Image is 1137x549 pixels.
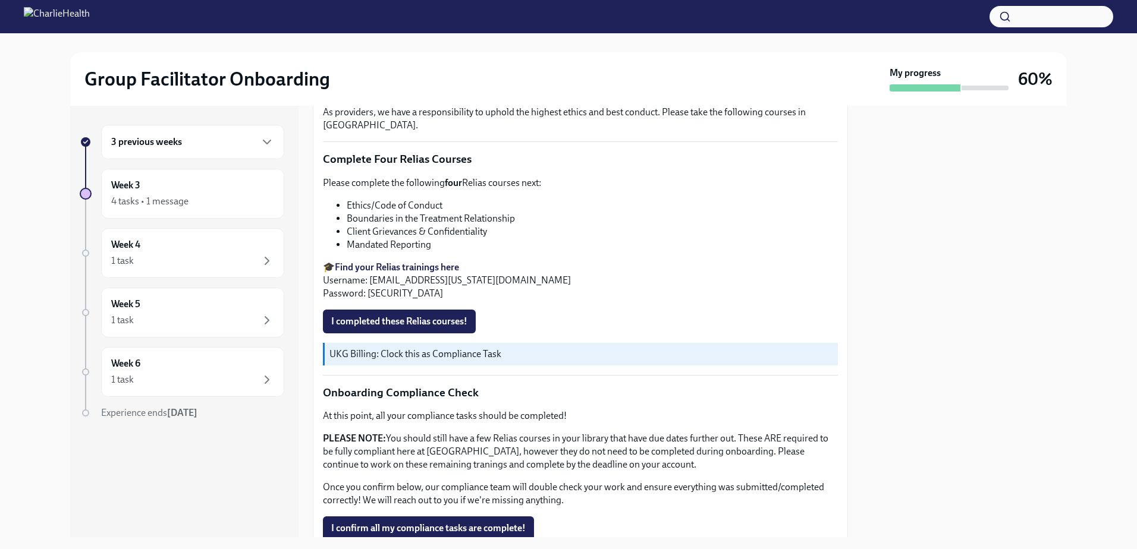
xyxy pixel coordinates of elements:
[323,433,386,444] strong: PLEASE NOTE:
[84,67,330,91] h2: Group Facilitator Onboarding
[1018,68,1053,90] h3: 60%
[323,385,838,400] p: Onboarding Compliance Check
[101,407,197,418] span: Experience ends
[331,522,526,534] span: I confirm all my compliance tasks are complete!
[111,298,140,311] h6: Week 5
[167,407,197,418] strong: [DATE]
[101,125,284,159] div: 3 previous weeks
[329,348,833,361] p: UKG Billing: Clock this as Compliance Task
[80,228,284,278] a: Week 41 task
[347,199,838,212] li: Ethics/Code of Conduct
[323,409,838,422] p: At this point, all your compliance tasks should be completed!
[323,261,838,300] p: 🎓 Username: [EMAIL_ADDRESS][US_STATE][DOMAIN_NAME] Password: [SECURITY_DATA]
[111,314,134,327] div: 1 task
[890,67,941,80] strong: My progress
[80,169,284,219] a: Week 34 tasks • 1 message
[347,238,838,251] li: Mandated Reporting
[323,481,838,507] p: Once you confirm below, our compliance team will double check your work and ensure everything was...
[111,373,134,386] div: 1 task
[445,177,462,188] strong: four
[323,106,838,132] p: As providers, we have a responsibility to uphold the highest ethics and best conduct. Please take...
[347,212,838,225] li: Boundaries in the Treatment Relationship
[323,152,838,167] p: Complete Four Relias Courses
[323,310,476,333] button: I completed these Relias courses!
[323,176,838,190] p: Please complete the following Relias courses next:
[111,179,140,192] h6: Week 3
[24,7,90,26] img: CharlieHealth
[111,238,140,251] h6: Week 4
[111,135,182,149] h6: 3 previous weeks
[331,315,467,327] span: I completed these Relias courses!
[80,288,284,337] a: Week 51 task
[80,347,284,397] a: Week 61 task
[111,195,189,208] div: 4 tasks • 1 message
[111,357,140,370] h6: Week 6
[335,261,459,273] a: Find your Relias trainings here
[111,254,134,267] div: 1 task
[323,432,838,471] p: You should still have a few Relias courses in your library that have due dates further out. These...
[323,516,534,540] button: I confirm all my compliance tasks are complete!
[347,225,838,238] li: Client Grievances & Confidentiality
